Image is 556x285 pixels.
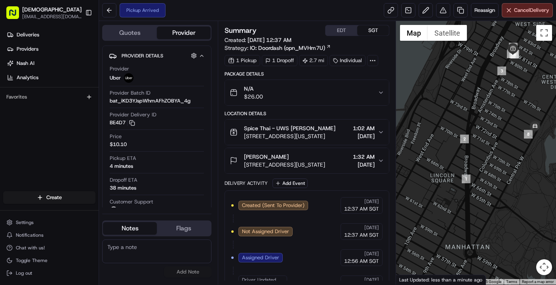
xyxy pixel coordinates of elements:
div: 8 [524,130,533,139]
button: Show street map [400,25,428,41]
div: 38 minutes [110,184,136,192]
button: Quotes [103,27,157,39]
button: EDT [326,25,357,36]
div: 1 Dropoff [262,55,297,66]
a: Nash AI [3,57,99,70]
div: 2 [460,135,469,143]
span: Toggle Theme [16,257,48,264]
button: Reassign [471,3,499,17]
p: Welcome 👋 [8,32,144,45]
a: Report a map error [522,279,554,284]
a: Powered byPylon [56,134,96,141]
div: 3 [497,66,506,75]
button: [DEMOGRAPHIC_DATA] [22,6,82,13]
span: Pickup ETA [110,155,136,162]
span: API Documentation [75,115,127,123]
span: Provider Delivery ID [110,111,156,118]
span: [STREET_ADDRESS][US_STATE] [244,132,335,140]
span: Deliveries [17,31,39,38]
span: 12:37 AM SGT [344,205,379,213]
a: 📗Knowledge Base [5,112,64,126]
span: 1:02 AM [353,124,375,132]
span: Provider Details [122,53,163,59]
div: 💻 [67,116,73,122]
span: N/A [244,85,263,93]
div: Location Details [225,110,389,117]
div: 1 [462,175,470,183]
button: Map camera controls [536,259,552,275]
img: Nash [8,8,24,24]
span: Analytics [17,74,38,81]
span: [DATE] [364,277,379,283]
span: Pylon [79,135,96,141]
a: IO: Doordash (opn_MVHm7U) [250,44,331,52]
span: Cancel Delivery [514,7,549,14]
button: Toggle Theme [3,255,95,266]
span: Knowledge Base [16,115,61,123]
span: Settings [16,219,34,226]
span: Create [46,194,62,201]
button: Log out [3,268,95,279]
span: Provider Batch ID [110,89,150,97]
span: [DATE] [353,161,375,169]
h3: Summary [225,27,257,34]
button: Show satellite imagery [428,25,467,41]
a: Providers [3,43,99,55]
button: Notes [103,222,157,235]
span: [DATE] [364,224,379,231]
button: Toggle fullscreen view [536,25,552,41]
span: Spice Thai - UWS [PERSON_NAME] [244,124,335,132]
span: Driver Updated [242,277,276,283]
span: Uber [110,74,121,82]
span: [DATE] [364,198,379,205]
div: Favorites [3,91,95,103]
button: [PERSON_NAME][STREET_ADDRESS][US_STATE]1:32 AM[DATE] [225,148,389,173]
button: Settings [3,217,95,228]
div: 7 [509,43,518,51]
span: Assigned Driver [242,254,279,261]
span: Reassign [474,7,495,14]
button: Chat with us! [3,242,95,253]
div: Last Updated: less than a minute ago [396,275,486,285]
button: N/A$26.00 [225,80,389,105]
div: 4 minutes [110,163,133,170]
button: [DEMOGRAPHIC_DATA][EMAIL_ADDRESS][DOMAIN_NAME] [3,3,82,22]
span: Customer Support [110,198,153,205]
span: 1:32 AM [353,153,375,161]
span: [DATE] 12:37 AM [248,36,291,44]
img: 1736555255976-a54dd68f-1ca7-489b-9aae-adbdc363a1c4 [8,76,22,90]
div: Delivery Activity [225,180,268,186]
div: Start new chat [27,76,130,84]
span: Not Assigned Driver [242,228,289,235]
a: Open this area in Google Maps (opens a new window) [398,274,424,285]
div: Strategy: [225,44,331,52]
button: Create [3,191,95,204]
span: Providers [17,46,38,53]
button: [EMAIL_ADDRESS][DOMAIN_NAME] [22,13,82,20]
span: Price [110,133,122,140]
span: [DATE] [364,251,379,257]
img: uber-new-logo.jpeg [124,73,133,83]
div: Individual [329,55,366,66]
div: We're available if you need us! [27,84,100,90]
button: Add Event [272,179,308,188]
a: 💻API Documentation [64,112,130,126]
button: Start new chat [135,78,144,88]
span: Provider [110,65,129,72]
span: 12:56 AM SGT [344,258,379,265]
button: SGT [357,25,389,36]
button: Spice Thai - UWS [PERSON_NAME][STREET_ADDRESS][US_STATE]1:02 AM[DATE] [225,120,389,145]
a: Analytics [3,71,99,84]
img: Google [398,274,424,285]
span: $26.00 [244,93,263,101]
button: Flags [157,222,211,235]
a: Deliveries [3,28,99,41]
span: Created (Sent To Provider) [242,202,305,209]
button: CancelDelivery [502,3,553,17]
div: 📗 [8,116,14,122]
span: Chat with us! [16,245,45,251]
span: 12:37 AM SGT [344,232,379,239]
span: [STREET_ADDRESS][US_STATE] [244,161,325,169]
button: Provider [157,27,211,39]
